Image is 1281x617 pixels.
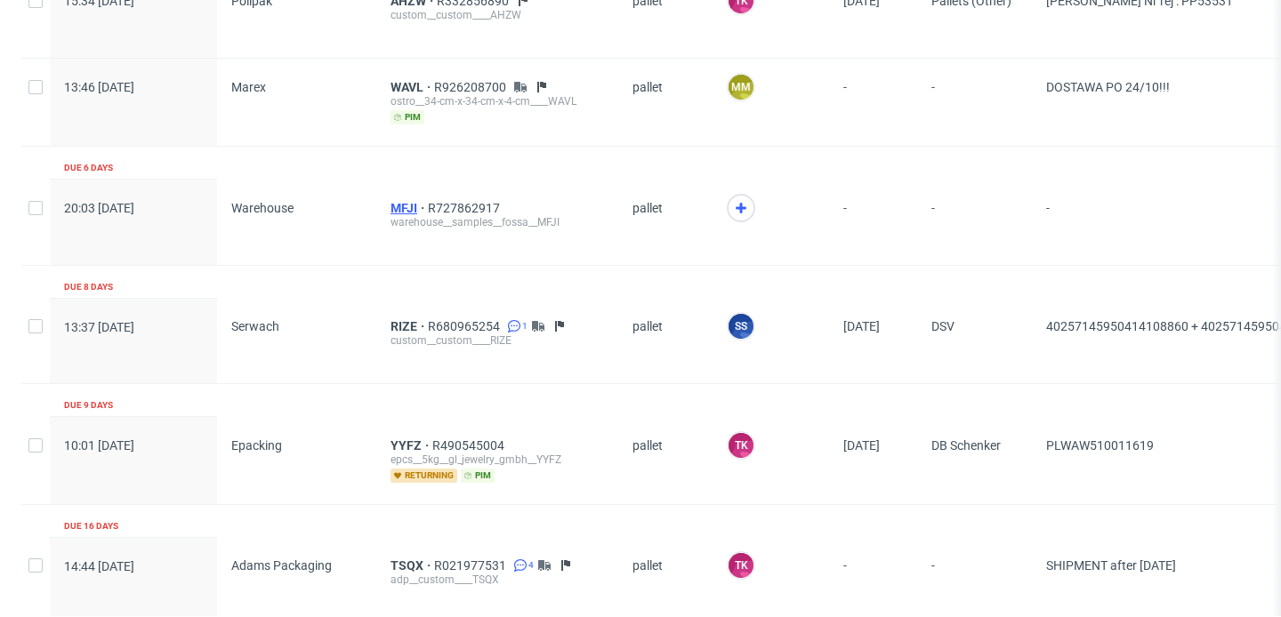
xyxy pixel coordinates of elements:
[231,201,294,215] span: Warehouse
[64,320,134,334] span: 13:37 [DATE]
[391,438,432,453] a: YYFZ
[391,453,604,467] div: epcs__5kg__gl_jewelry_gmbh__YYFZ
[632,558,698,601] span: pallet
[1046,438,1154,453] span: PLWAW510011619
[391,469,457,483] span: returning
[434,558,510,573] a: R021977531
[432,438,508,453] a: R490545004
[729,433,753,458] figcaption: TK
[632,80,698,124] span: pallet
[632,201,698,244] span: pallet
[64,280,113,294] div: Due 8 days
[64,519,118,533] div: Due 16 days
[632,438,698,483] span: pallet
[231,558,332,573] span: Adams Packaging
[428,319,504,333] a: R680965254
[522,319,528,333] span: 1
[729,314,753,339] figcaption: SS
[843,201,903,244] span: -
[391,319,428,333] a: RIZE
[391,94,604,108] div: ostro__34-cm-x-34-cm-x-4-cm____WAVL
[931,558,1018,601] span: -
[931,201,1018,244] span: -
[428,201,504,215] a: R727862917
[231,319,279,333] span: Serwach
[391,8,604,22] div: custom__custom____AHZW
[64,438,134,453] span: 10:01 [DATE]
[843,319,880,333] span: [DATE]
[391,573,604,587] div: adp__custom____TSQX
[434,80,510,94] a: R926208700
[931,319,1018,362] span: DSV
[64,201,134,215] span: 20:03 [DATE]
[931,80,1018,124] span: -
[391,110,424,124] span: pim
[64,161,113,175] div: Due 6 days
[931,438,1018,483] span: DB Schenker
[528,558,534,573] span: 4
[461,469,495,483] span: pim
[1046,558,1176,573] span: SHIPMENT after [DATE]
[729,75,753,100] figcaption: MM
[231,80,266,94] span: Marex
[64,80,134,94] span: 13:46 [DATE]
[64,398,113,413] div: Due 9 days
[391,80,434,94] a: WAVL
[231,438,282,453] span: Epacking
[64,559,134,573] span: 14:44 [DATE]
[391,558,434,573] a: TSQX
[1046,80,1170,94] span: DOSTAWA PO 24/10!!!
[391,215,604,229] div: warehouse__samples__fossa__MFJI
[843,438,880,453] span: [DATE]
[843,80,903,124] span: -
[843,558,903,601] span: -
[510,558,534,573] a: 4
[391,333,604,348] div: custom__custom____RIZE
[391,201,428,215] a: MFJI
[729,553,753,578] figcaption: TK
[504,319,528,333] a: 1
[632,319,698,362] span: pallet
